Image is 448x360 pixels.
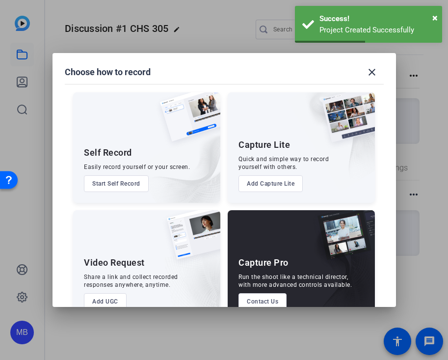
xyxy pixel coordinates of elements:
[238,293,287,310] button: Contact Us
[153,92,220,151] img: self-record.png
[310,210,375,270] img: capture-pro.png
[163,241,220,321] img: embarkstudio-ugc-content.png
[84,273,178,289] div: Share a link and collect recorded responses anywhere, anytime.
[135,113,220,203] img: embarkstudio-self-record.png
[432,12,438,24] span: ×
[238,257,289,269] div: Capture Pro
[84,257,145,269] div: Video Request
[314,92,375,152] img: capture-lite.png
[65,66,151,78] h1: Choose how to record
[366,66,378,78] mat-icon: close
[159,210,220,270] img: ugc-content.png
[287,92,375,191] img: embarkstudio-capture-lite.png
[84,175,149,192] button: Start Self Record
[238,139,290,151] div: Capture Lite
[302,222,375,321] img: embarkstudio-capture-pro.png
[432,10,438,25] button: Close
[238,273,352,289] div: Run the shoot like a technical director, with more advanced controls available.
[84,163,190,171] div: Easily record yourself or your screen.
[319,13,435,25] div: Success!
[319,25,435,36] div: Project Created Successfully
[84,293,127,310] button: Add UGC
[84,147,132,159] div: Self Record
[238,175,303,192] button: Add Capture Lite
[238,155,329,171] div: Quick and simple way to record yourself with others.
